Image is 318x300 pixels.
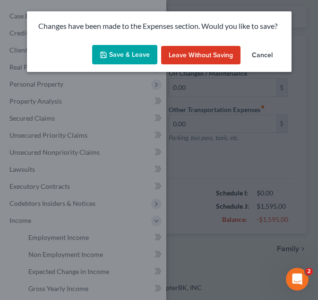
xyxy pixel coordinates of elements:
[38,21,280,32] p: Changes have been made to the Expenses section. Would you like to save?
[244,46,280,65] button: Cancel
[161,46,241,65] button: Leave without Saving
[305,268,313,275] span: 2
[92,45,157,65] button: Save & Leave
[286,268,309,291] iframe: Intercom live chat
